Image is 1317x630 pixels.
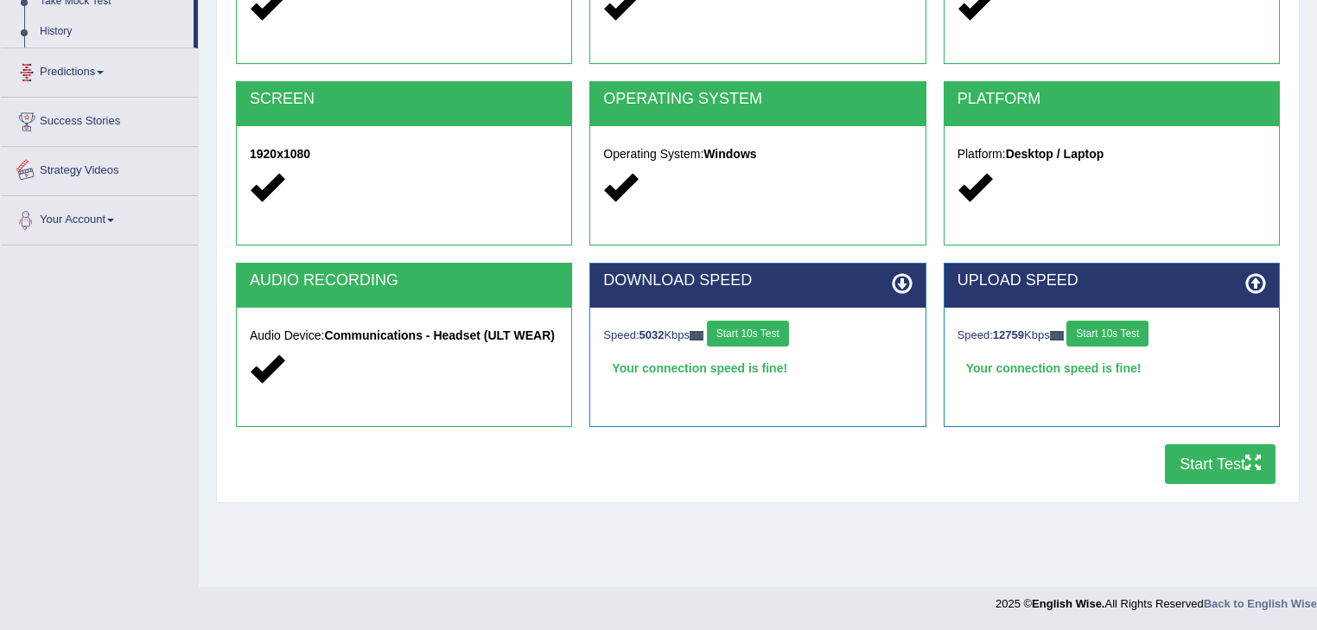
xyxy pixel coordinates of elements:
[250,147,310,161] strong: 1920x1080
[603,148,912,161] h5: Operating System:
[250,329,558,342] h5: Audio Device:
[958,272,1266,290] h2: UPLOAD SPEED
[32,16,194,48] a: History
[1050,331,1064,340] img: ajax-loader-fb-connection.gif
[603,91,912,108] h2: OPERATING SYSTEM
[1,98,198,141] a: Success Stories
[603,272,912,290] h2: DOWNLOAD SPEED
[1165,444,1276,484] button: Start Test
[603,321,912,351] div: Speed: Kbps
[958,355,1266,381] div: Your connection speed is fine!
[1,147,198,190] a: Strategy Videos
[1066,321,1148,347] button: Start 10s Test
[1006,147,1104,161] strong: Desktop / Laptop
[639,328,665,341] strong: 5032
[703,147,756,161] strong: Windows
[603,355,912,381] div: Your connection speed is fine!
[250,272,558,290] h2: AUDIO RECORDING
[996,587,1317,612] div: 2025 © All Rights Reserved
[707,321,789,347] button: Start 10s Test
[1032,597,1104,610] strong: English Wise.
[993,328,1024,341] strong: 12759
[1,196,198,239] a: Your Account
[958,321,1266,351] div: Speed: Kbps
[958,91,1266,108] h2: PLATFORM
[690,331,703,340] img: ajax-loader-fb-connection.gif
[1,48,198,92] a: Predictions
[1204,597,1317,610] a: Back to English Wise
[324,328,555,342] strong: Communications - Headset (ULT WEAR)
[250,91,558,108] h2: SCREEN
[958,148,1266,161] h5: Platform:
